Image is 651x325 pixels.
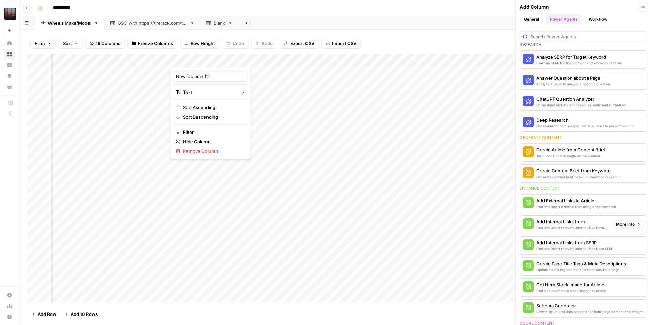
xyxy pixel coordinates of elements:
[183,104,242,111] span: Sort Ascending
[536,267,626,272] div: Optimized title tag and meta descriptions for a page
[4,70,15,81] a: Opportunities
[536,167,620,174] div: Create Content Brief from Keyword
[585,14,611,24] button: Workflow
[530,33,644,40] input: Search Power Agents
[520,135,647,141] div: Generate content
[4,311,15,322] button: Help + Support
[4,290,15,301] a: Settings
[520,165,647,182] button: Create Content Brief from KeywordGenerate detailed brief based on keyword research
[4,301,15,311] a: Usage
[104,16,200,30] a: GSC with [URL][DOMAIN_NAME]
[85,38,125,49] button: 19 Columns
[520,42,647,48] div: Research
[200,16,238,30] a: Blank
[183,129,242,136] span: Filter
[71,311,98,318] span: Add 10 Rows
[546,14,582,24] button: Power Agents
[59,38,82,49] button: Sort
[536,288,606,293] div: Find a relevant hero stock image for article
[520,258,647,275] button: Create Page Title Tags & Meta DescriptionsOptimized title tag and meta descriptions for a page
[63,40,72,47] span: Sort
[536,153,606,159] div: Turn brief into full-length article content
[4,8,16,20] img: Tire Rack Logo
[536,309,643,314] div: Create structured data snippets for both page content and images
[536,60,622,66] div: Examine SERP for title, content and keyword patterns
[536,146,606,153] div: Create Article from Content Brief
[520,144,647,161] button: Create Article from Content BriefTurn brief into full-length article content
[536,117,644,123] div: Deep Research
[536,81,610,87] div: Analyze a page to answer a specific question
[27,309,60,320] button: Add Row
[127,38,177,49] button: Freeze Columns
[536,281,606,288] div: Get Hero Stock Image for Article
[60,309,102,320] button: Add 10 Rows
[520,279,647,296] button: Get Hero Stock Image for ArticleFind a relevant hero stock image for article
[138,40,173,47] span: Freeze Columns
[536,75,610,81] div: Answer Question about a Page
[520,237,647,254] button: Add Internal Links from SERPFind and insert relevant internal links from SERP
[214,20,225,26] div: Blank
[290,40,314,47] span: Export CSV
[4,81,15,92] a: Your Data
[536,302,643,309] div: Schema Generator
[520,114,647,131] button: Deep ResearchGet research from scraped PPLX sources to prevent source [MEDICAL_DATA]
[520,51,647,68] button: Analyze SERP for Target KeywordExamine SERP for title, content and keyword patterns
[183,114,242,120] span: Sort Descending
[536,197,616,204] div: Add External Links to Article
[536,123,644,129] div: Get research from scraped PPLX sources to prevent source [MEDICAL_DATA]
[4,5,15,22] button: Workspace: Tire Rack
[183,138,242,145] span: Hide Column
[96,40,120,47] span: 19 Columns
[262,40,273,47] span: Redo
[536,54,622,60] div: Analyze SERP for Target Keyword
[321,38,361,49] button: Import CSV
[536,102,627,108] div: Understand visibility and response sentiment in ChatGPT
[118,20,187,26] div: GSC with [URL][DOMAIN_NAME]
[332,40,356,47] span: Import CSV
[35,16,104,30] a: Wheels Make/Model
[4,60,15,70] a: Insights
[183,148,242,155] span: Remove Column
[536,204,616,209] div: Find and insert external links using deep research
[4,38,15,49] a: Home
[520,300,647,317] button: Schema GeneratorCreate structured data snippets for both page content and images
[520,216,610,233] button: Add Internal Links from Knowledge BaseFind and insert relevant internal links from sitemap
[280,38,319,49] button: Export CSV
[536,225,608,230] div: Find and insert relevant internal links from sitemap
[251,38,277,49] button: Redo
[616,221,635,227] span: More Info
[520,93,647,110] button: ChatGPT Question AnalyzerUnderstand visibility and response sentiment in ChatGPT
[35,40,45,47] span: Filter
[30,38,56,49] button: Filter
[222,38,249,49] button: Undo
[4,49,15,60] a: Browse
[183,89,236,96] span: Text
[536,218,608,225] div: Add Internal Links from Knowledge Base
[520,195,647,212] button: Add External Links to ArticleFind and insert external links using deep research
[613,220,644,229] button: More Info
[536,246,613,251] div: Find and insert relevant internal links from SERP
[233,40,244,47] span: Undo
[536,174,620,180] div: Generate detailed brief based on keyword research
[536,260,626,267] div: Create Page Title Tags & Meta Descriptions
[520,185,647,191] div: Enhance content
[38,311,56,318] span: Add Row
[191,40,215,47] span: Row Height
[520,14,543,24] button: General
[520,72,647,89] button: Answer Question about a PageAnalyze a page to answer a specific question
[48,20,91,26] div: Wheels Make/Model
[180,38,219,49] button: Row Height
[536,239,613,246] div: Add Internal Links from SERP
[536,96,627,102] div: ChatGPT Question Analyzer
